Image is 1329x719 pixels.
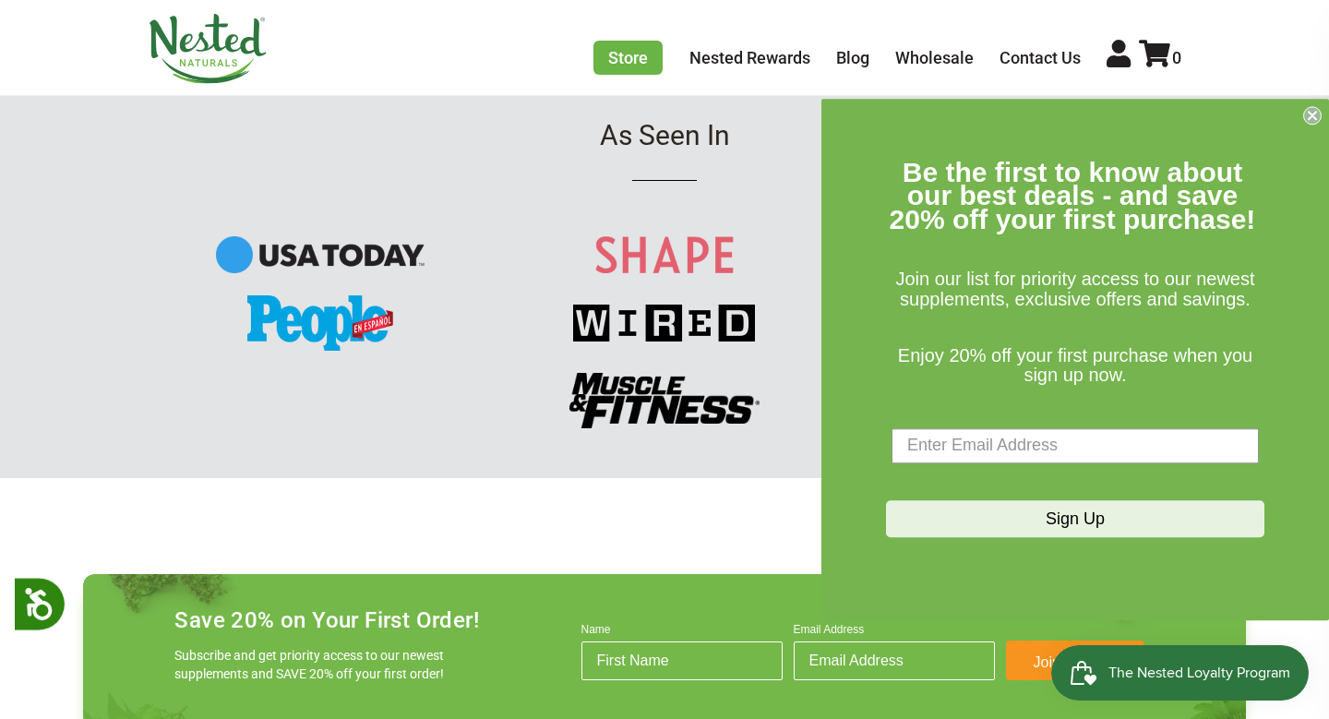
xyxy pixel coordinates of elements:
[174,607,479,633] h4: Save 20% on Your First Order!
[898,345,1252,386] span: Enjoy 20% off your first purchase when you sign up now.
[890,157,1256,234] span: Be the first to know about our best deals - and save 20% off your first purchase!
[1006,641,1144,680] button: Join & Save!
[593,41,663,75] a: Store
[174,646,451,683] p: Subscribe and get priority access to our newest supplements and SAVE 20% off your first order!
[689,48,810,67] a: Nested Rewards
[216,236,425,273] img: USA Today
[794,641,995,680] input: Email Address
[1172,48,1181,67] span: 0
[892,428,1259,463] input: Enter Email Address
[886,500,1264,537] button: Sign Up
[1000,48,1081,67] a: Contact Us
[836,48,869,67] a: Blog
[581,641,783,680] input: First Name
[794,623,995,641] label: Email Address
[1303,106,1322,125] button: Close dialog
[148,14,268,84] img: Nested Naturals
[1051,645,1311,701] iframe: Button to open loyalty program pop-up
[573,305,755,342] img: press-full-wired.png
[595,236,733,273] img: Shape
[148,120,1181,181] h4: As Seen In
[895,270,1254,310] span: Join our list for priority access to our newest supplements, exclusive offers and savings.
[569,373,759,428] img: MF.png
[1139,48,1181,67] a: 0
[581,623,783,641] label: Name
[895,48,974,67] a: Wholesale
[821,99,1329,620] div: FLYOUT Form
[247,295,393,351] img: People-En-Espanol.png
